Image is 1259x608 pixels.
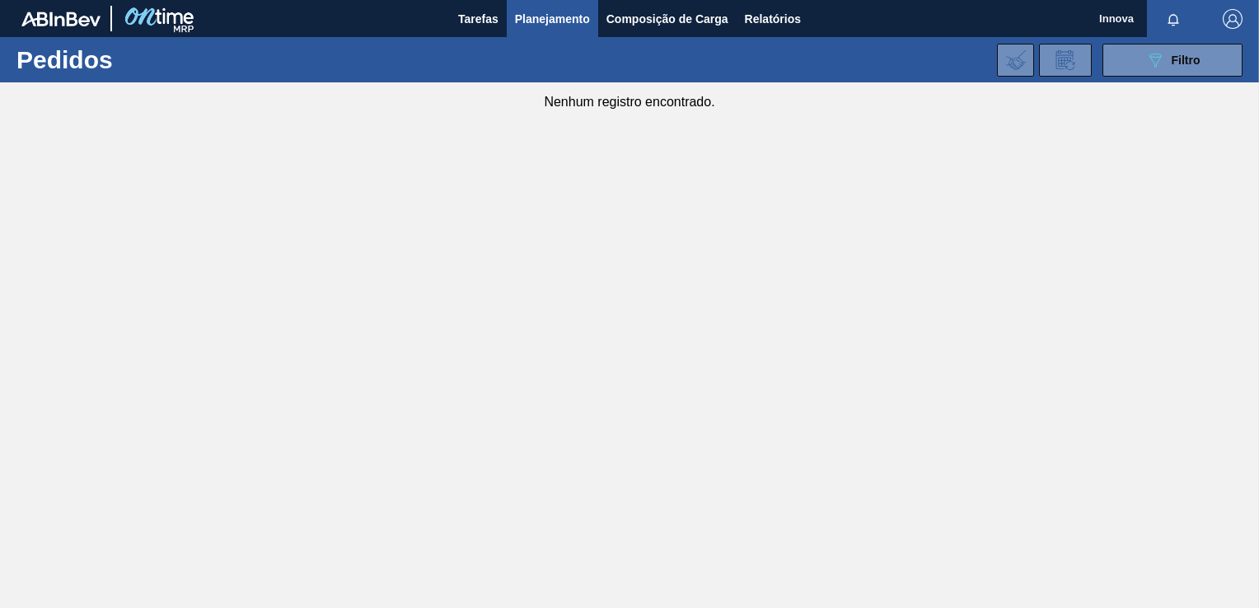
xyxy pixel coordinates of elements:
span: Filtro [1172,54,1200,67]
div: Importar Negociações dos Pedidos [997,44,1034,77]
span: Tarefas [458,9,498,29]
button: Notificações [1147,7,1200,30]
img: TNhmsLtSVTkK8tSr43FrP2fwEKptu5GPRR3wAAAABJRU5ErkJggg== [21,12,101,26]
span: Composição de Carga [606,9,728,29]
h1: Pedidos [16,50,253,69]
div: Solicitação de Revisão de Pedidos [1039,44,1092,77]
span: Relatórios [745,9,801,29]
img: Logout [1223,9,1243,29]
span: Planejamento [515,9,590,29]
button: Filtro [1102,44,1243,77]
